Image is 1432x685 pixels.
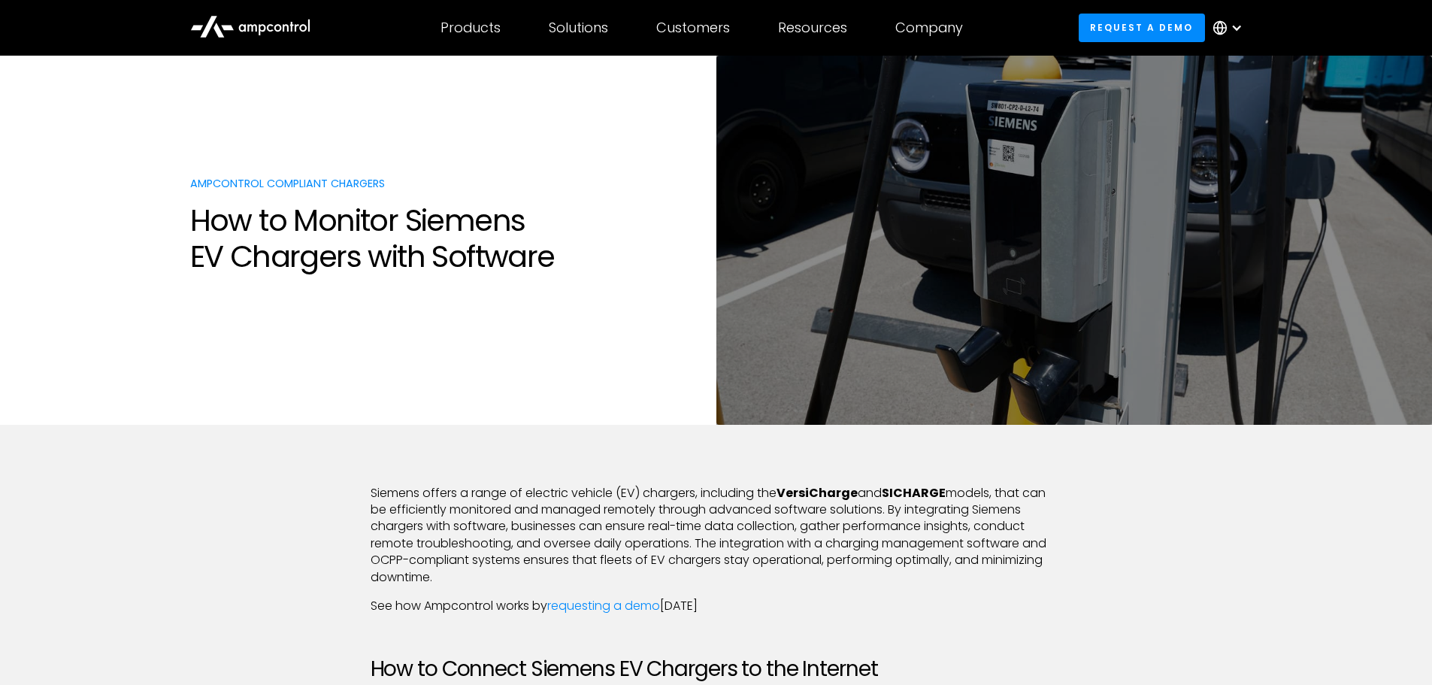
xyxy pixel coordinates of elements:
[190,176,701,191] p: Ampcontrol compliant chargers
[371,485,1062,586] p: Siemens offers a range of electric vehicle (EV) chargers, including the and models, that can be e...
[656,20,730,36] div: Customers
[549,20,608,36] div: Solutions
[371,598,1062,614] p: See how Ampcontrol works by [DATE]
[440,20,501,36] div: Products
[895,20,963,36] div: Company
[882,484,946,502] strong: SICHARGE
[547,597,660,614] a: requesting a demo
[190,202,701,274] h1: How to Monitor Siemens EV Chargers with Software
[778,20,847,36] div: Resources
[777,484,858,502] strong: VersiCharge
[371,656,1062,682] h2: How to Connect Siemens EV Chargers to the Internet
[1079,14,1205,41] a: Request a demo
